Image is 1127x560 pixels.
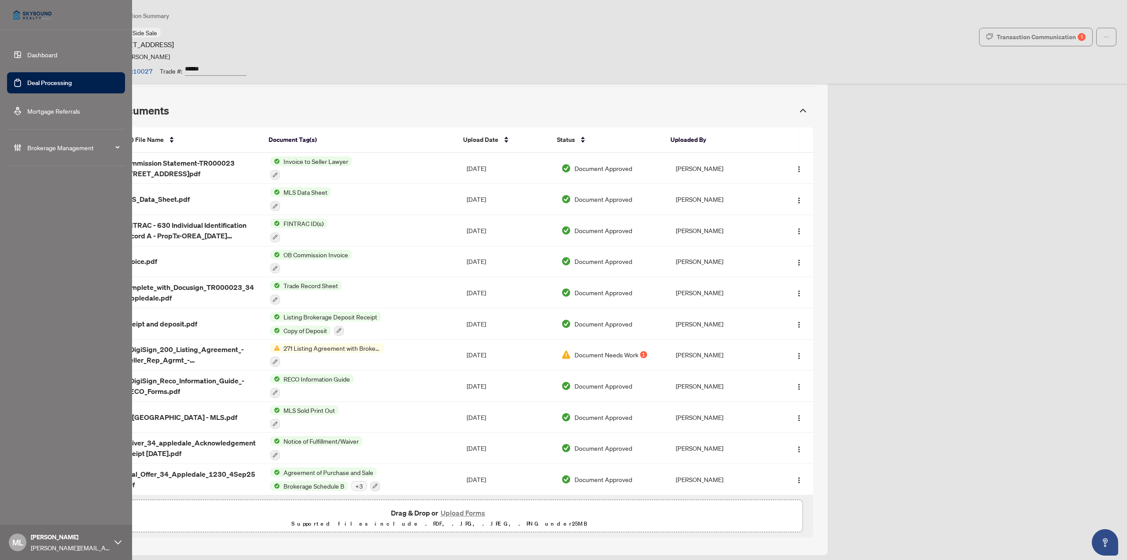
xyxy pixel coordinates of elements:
img: Document Status [561,194,571,204]
span: Drag & Drop orUpload FormsSupported files include .PDF, .JPG, .JPEG, .PNG under25MB [76,500,802,536]
th: Document Tag(s) [261,127,456,153]
td: [PERSON_NAME] [669,433,770,464]
img: Status Icon [270,312,280,322]
td: [PERSON_NAME] [669,277,770,308]
button: Status IconOB Commission Invoice [270,250,352,274]
img: Logo [796,228,803,235]
td: [PERSON_NAME] [669,215,770,246]
span: Document Approved [575,319,632,329]
span: MLS_Data_Sheet.pdf [122,194,190,204]
img: Logo [796,197,803,204]
article: Trade #: [160,66,182,76]
td: [PERSON_NAME] [669,340,770,371]
button: Upload Forms [438,507,488,519]
td: [PERSON_NAME] [669,371,770,402]
button: Status IconAgreement of Purchase and SaleStatus IconBrokerage Schedule B+3 [270,467,380,491]
span: Final_Offer_34_Appledale_1230_4Sep25.pdf [122,469,256,490]
button: Logo [792,348,806,362]
td: [PERSON_NAME] [669,153,770,184]
td: [DATE] [460,184,554,215]
span: FINTRAC - 630 Individual Identification Record A - PropTx-OREA_[DATE] 12_43_41.pdf [122,220,256,241]
td: [PERSON_NAME] [669,184,770,215]
button: Status IconMLS Data Sheet [270,187,331,211]
img: logo [7,4,58,26]
span: Transaction Summary [110,12,169,20]
img: Status Icon [270,250,280,260]
a: Deal Processing [27,79,72,87]
span: [PERSON_NAME][EMAIL_ADDRESS][DOMAIN_NAME] [31,543,110,553]
span: RECO Information Guide [280,374,354,384]
img: Status Icon [270,281,280,290]
img: Document Status [561,412,571,422]
span: Brokerage Management [27,143,119,152]
span: Document Approved [575,288,632,297]
button: Logo [792,223,806,237]
td: [PERSON_NAME] [669,246,770,278]
button: Status IconListing Brokerage Deposit ReceiptStatus IconCopy of Deposit [270,312,381,336]
td: [DATE] [460,308,554,340]
span: 271 Listing Agreement with Brokerage Schedule A to Listing Agreement [280,343,384,353]
td: [DATE] [460,402,554,433]
button: Open asap [1092,529,1118,556]
span: Document Needs Work [575,350,638,360]
td: [DATE] [460,246,554,278]
span: Status [557,135,575,145]
span: [PERSON_NAME] [31,532,110,542]
button: Logo [792,254,806,268]
div: 1 [640,351,647,358]
img: Status Icon [270,187,280,197]
span: Brokerage Schedule B [280,481,348,491]
th: (11) File Name [114,127,261,153]
span: 1_DigiSign_Reco_Information_Guide_-_RECO_Forms.pdf [122,375,256,397]
div: 1 [1078,33,1086,41]
span: Document Approved [575,163,632,173]
button: Logo [792,192,806,206]
td: [PERSON_NAME] [669,402,770,433]
img: Document Status [561,381,571,391]
img: Status Icon [270,326,280,335]
img: Document Status [561,288,571,297]
span: Upload Date [463,135,498,145]
td: [DATE] [460,215,554,246]
button: Logo [792,379,806,393]
button: Status IconRECO Information Guide [270,374,354,398]
td: [DATE] [460,277,554,308]
th: Uploaded By [663,127,764,153]
span: Document Approved [575,443,632,453]
span: Waiver_34_appledale_Acknowledgement receipt [DATE].pdf [122,438,256,459]
div: Uploaded Documents [58,99,815,122]
img: Logo [796,166,803,173]
td: [DATE] [460,153,554,184]
th: Upload Date [456,127,550,153]
button: Logo [792,441,806,455]
img: Document Status [561,319,571,329]
td: [DATE] [460,433,554,464]
span: Document Approved [575,381,632,391]
span: Notice of Fulfillment/Waiver [280,436,362,446]
img: Status Icon [270,405,280,415]
a: Mortgage Referrals [27,107,80,115]
span: Agreement of Purchase and Sale [280,467,377,477]
span: 34 [GEOGRAPHIC_DATA] - MLS.pdf [122,412,237,423]
img: Status Icon [270,156,280,166]
span: ellipsis [1103,34,1109,40]
article: [STREET_ADDRESS] [109,39,174,50]
img: Document Status [561,350,571,360]
img: Document Status [561,226,571,235]
button: Transaction Communication1 [979,28,1093,46]
img: Logo [796,383,803,390]
span: ML [12,536,23,549]
img: Document Status [561,256,571,266]
td: [DATE] [460,371,554,402]
img: Document Status [561,163,571,173]
button: Status Icon271 Listing Agreement with Brokerage Schedule A to Listing Agreement [270,343,384,367]
div: + 3 [351,481,367,491]
button: Status IconInvoice to Seller Lawyer [270,156,352,180]
span: MLS Data Sheet [280,187,331,197]
span: Commission Statement-TR000023 [STREET_ADDRESS]pdf [122,158,256,179]
img: Document Status [561,475,571,484]
span: (11) File Name [122,135,164,145]
article: [PERSON_NAME] [122,52,170,61]
img: Logo [796,415,803,422]
span: Document Approved [575,412,632,422]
